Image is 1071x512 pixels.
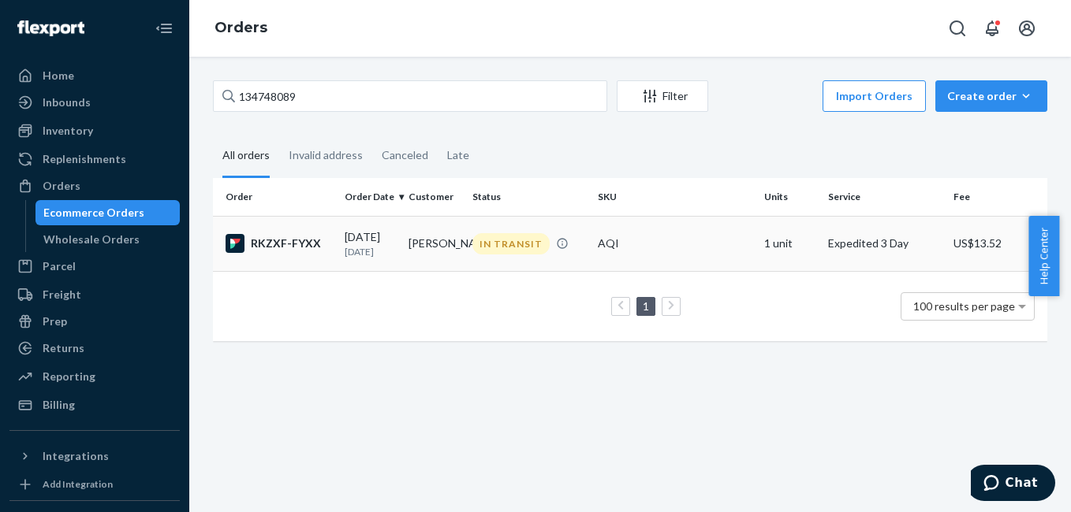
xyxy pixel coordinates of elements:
div: Add Integration [43,477,113,491]
td: 1 unit [758,216,822,271]
p: Expedited 3 Day [828,236,941,251]
div: Freight [43,287,81,302]
div: Returns [43,340,84,356]
td: US$13.52 [947,216,1047,271]
p: [DATE] [345,245,396,258]
a: Ecommerce Orders [35,200,181,225]
th: Order [213,178,338,216]
input: Search orders [213,80,607,112]
a: Freight [9,282,180,307]
a: Orders [9,173,180,198]
a: Prep [9,309,180,334]
div: Create order [947,88,1036,104]
div: Billing [43,397,75,413]
th: Status [466,178,591,216]
button: Help Center [1028,216,1059,296]
div: Filter [618,88,707,104]
a: Home [9,63,180,88]
button: Open Search Box [942,13,973,44]
div: Reporting [43,369,95,384]
button: Open account menu [1011,13,1043,44]
a: Inbounds [9,90,180,115]
div: AQI [598,236,752,251]
button: Create order [935,80,1047,112]
div: Integrations [43,448,109,464]
td: [PERSON_NAME] [402,216,466,271]
th: Units [758,178,822,216]
button: Open notifications [976,13,1008,44]
div: Wholesale Orders [43,232,140,247]
img: Flexport logo [17,20,84,36]
button: Integrations [9,443,180,469]
div: Late [447,135,469,176]
div: Orders [43,178,80,194]
th: Order Date [338,178,402,216]
a: Orders [215,19,267,36]
th: Fee [947,178,1047,216]
a: Replenishments [9,147,180,172]
a: Parcel [9,254,180,279]
ol: breadcrumbs [202,6,280,51]
th: Service [822,178,947,216]
div: IN TRANSIT [472,233,550,254]
a: Add Integration [9,475,180,494]
div: Home [43,68,74,83]
th: SKU [591,178,759,216]
div: Invalid address [289,135,363,176]
span: 100 results per page [913,299,1015,313]
div: Parcel [43,258,76,274]
a: Reporting [9,364,180,389]
a: Inventory [9,118,180,143]
div: Inbounds [43,95,91,110]
div: Canceled [382,135,428,176]
a: Billing [9,392,180,417]
iframe: Opens a widget where you can chat to one of our agents [971,465,1055,504]
div: Customer [409,190,460,203]
div: Ecommerce Orders [43,205,144,221]
a: Returns [9,336,180,361]
button: Filter [617,80,708,112]
div: [DATE] [345,229,396,258]
div: All orders [222,135,270,178]
div: Replenishments [43,151,126,167]
div: Prep [43,314,67,329]
div: RKZXF-FYXX [226,234,332,253]
button: Import Orders [823,80,926,112]
a: Wholesale Orders [35,227,181,252]
a: Page 1 is your current page [640,299,652,313]
button: Close Navigation [148,13,180,44]
div: Inventory [43,123,93,139]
